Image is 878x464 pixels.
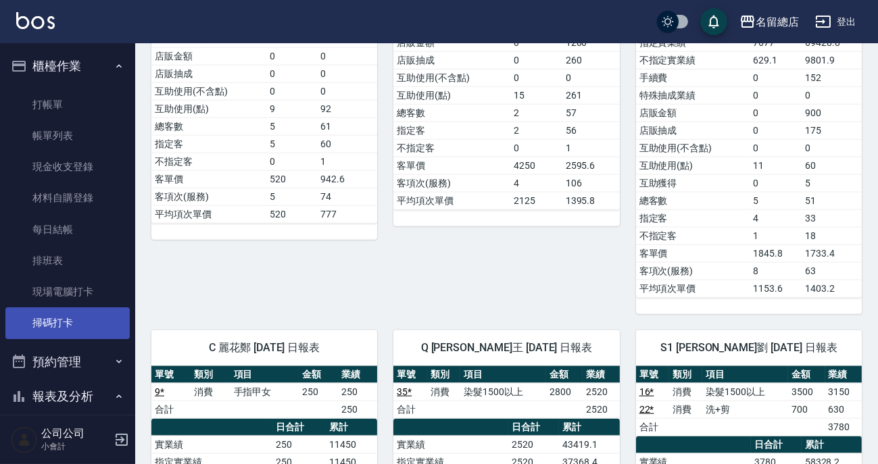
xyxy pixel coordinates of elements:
[583,401,619,418] td: 2520
[702,401,788,418] td: 洗+剪
[562,122,620,139] td: 56
[508,419,559,436] th: 日合計
[151,153,266,170] td: 不指定客
[802,209,862,227] td: 33
[326,436,377,453] td: 11450
[151,170,266,188] td: 客單價
[750,244,802,262] td: 1845.8
[562,174,620,192] td: 106
[393,122,510,139] td: 指定客
[338,401,377,418] td: 250
[151,47,266,65] td: 店販金額
[317,205,377,223] td: 777
[266,205,317,223] td: 520
[151,100,266,118] td: 互助使用(點)
[756,14,799,30] div: 名留總店
[636,122,750,139] td: 店販抽成
[11,426,38,453] img: Person
[168,341,361,355] span: C 麗花鄭 [DATE] 日報表
[191,366,230,384] th: 類別
[510,139,562,157] td: 0
[802,122,862,139] td: 175
[151,401,191,418] td: 合計
[636,86,750,104] td: 特殊抽成業績
[266,65,317,82] td: 0
[636,69,750,86] td: 手續費
[750,174,802,192] td: 0
[317,170,377,188] td: 942.6
[266,100,317,118] td: 9
[636,418,669,436] td: 合計
[636,244,750,262] td: 客單價
[702,383,788,401] td: 染髮1500以上
[734,8,804,36] button: 名留總店
[750,192,802,209] td: 5
[151,366,191,384] th: 單號
[636,174,750,192] td: 互助獲得
[266,118,317,135] td: 5
[151,366,377,419] table: a dense table
[299,383,338,401] td: 250
[272,419,326,436] th: 日合計
[802,174,862,192] td: 5
[802,262,862,280] td: 63
[317,118,377,135] td: 61
[317,153,377,170] td: 1
[636,366,862,436] table: a dense table
[266,170,317,188] td: 520
[5,89,130,120] a: 打帳單
[326,419,377,436] th: 累計
[802,192,862,209] td: 51
[669,366,702,384] th: 類別
[802,280,862,297] td: 1403.2
[788,366,825,384] th: 金額
[151,188,266,205] td: 客項次(服務)
[151,205,266,223] td: 平均項次單價
[802,244,862,262] td: 1733.4
[317,82,377,100] td: 0
[151,65,266,82] td: 店販抽成
[562,139,620,157] td: 1
[562,192,620,209] td: 1395.8
[788,401,825,418] td: 700
[266,135,317,153] td: 5
[16,12,55,29] img: Logo
[636,192,750,209] td: 總客數
[393,174,510,192] td: 客項次(服務)
[317,100,377,118] td: 92
[636,139,750,157] td: 互助使用(不含點)
[393,69,510,86] td: 互助使用(不含點)
[750,139,802,157] td: 0
[802,69,862,86] td: 152
[460,366,546,384] th: 項目
[317,47,377,65] td: 0
[510,157,562,174] td: 4250
[151,135,266,153] td: 指定客
[802,104,862,122] td: 900
[702,366,788,384] th: 項目
[510,192,562,209] td: 2125
[559,436,619,453] td: 43419.1
[266,82,317,100] td: 0
[510,86,562,104] td: 15
[299,366,338,384] th: 金額
[5,49,130,84] button: 櫃檯作業
[151,118,266,135] td: 總客數
[393,436,508,453] td: 實業績
[393,366,619,419] table: a dense table
[788,383,825,401] td: 3500
[427,383,460,401] td: 消費
[410,341,603,355] span: Q [PERSON_NAME]王 [DATE] 日報表
[393,139,510,157] td: 不指定客
[636,157,750,174] td: 互助使用(點)
[825,366,862,384] th: 業績
[5,245,130,276] a: 排班表
[750,280,802,297] td: 1153.6
[636,262,750,280] td: 客項次(服務)
[266,188,317,205] td: 5
[802,157,862,174] td: 60
[266,47,317,65] td: 0
[338,366,377,384] th: 業績
[669,401,702,418] td: 消費
[636,366,669,384] th: 單號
